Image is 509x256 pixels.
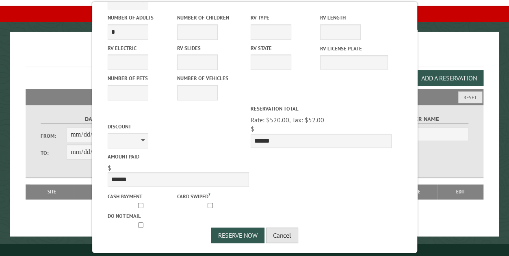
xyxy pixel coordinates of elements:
label: RV State [250,44,318,52]
label: Number of Pets [107,74,175,82]
label: Amount paid [107,153,249,161]
label: RV Type [250,14,318,22]
label: RV Length [320,14,388,22]
th: Dates [74,184,132,199]
label: Dates [41,115,146,124]
label: RV License Plate [320,45,388,52]
label: RV Electric [107,44,175,52]
span: Rate: $520.00, Tax: $52.00 [250,116,324,124]
label: Number of Adults [107,14,175,22]
label: Card swiped [177,191,245,200]
th: Site [30,184,74,199]
button: Reserve Now [211,228,264,243]
label: Reservation Total [250,105,392,113]
span: $ [250,125,254,133]
span: $ [107,164,111,172]
label: Do not email [107,212,175,220]
button: Reset [458,91,482,103]
label: Number of Children [177,14,245,22]
a: ? [208,191,210,197]
h1: Reservations [26,45,484,67]
label: To: [41,149,67,157]
label: Number of Vehicles [177,74,245,82]
button: Add a Reservation [414,70,483,86]
label: From: [41,132,67,140]
button: Cancel [266,228,298,243]
label: Discount [107,123,249,130]
label: RV Slides [177,44,245,52]
th: Edit [438,184,483,199]
label: Cash payment [107,193,175,200]
h2: Filters [26,89,484,104]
